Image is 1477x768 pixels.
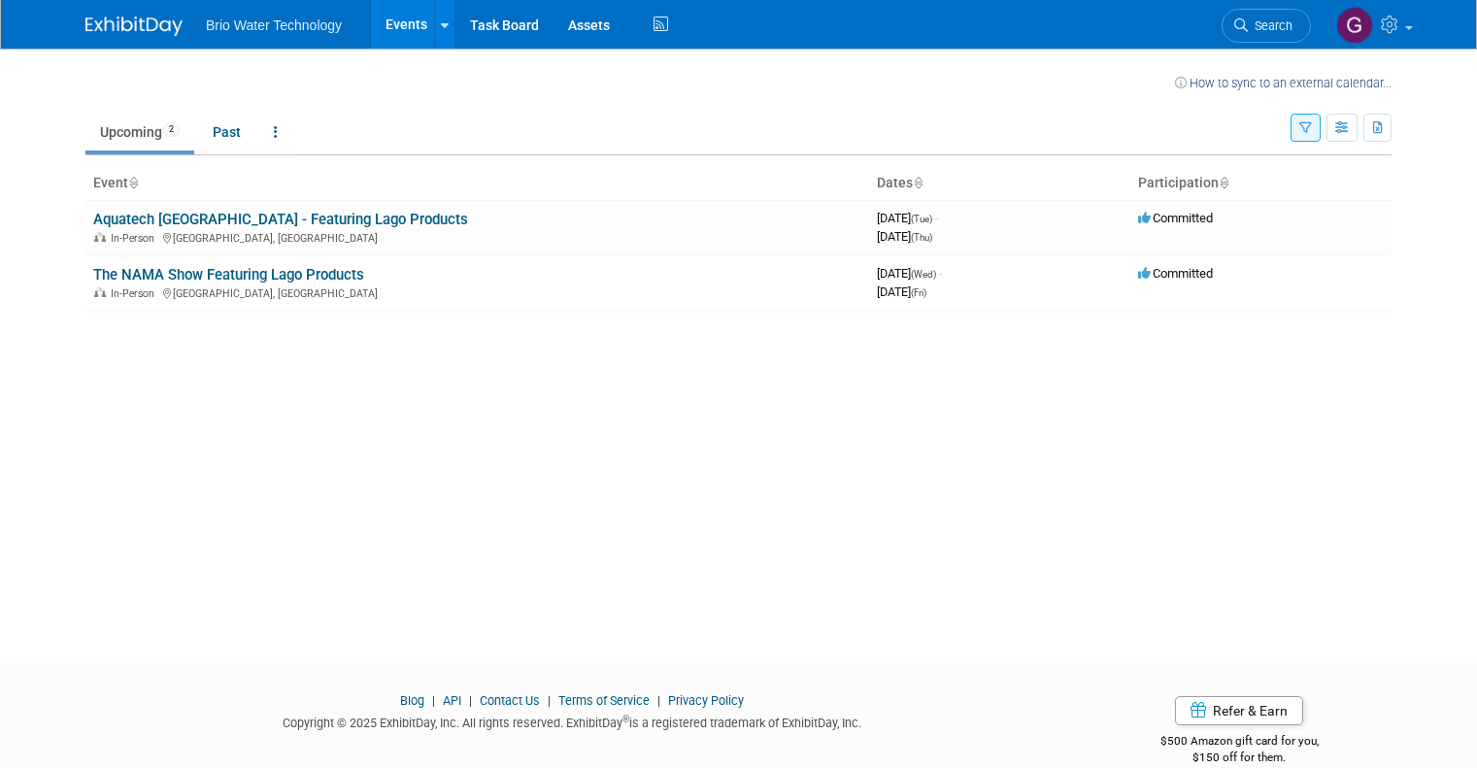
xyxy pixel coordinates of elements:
a: Past [198,114,255,150]
sup: ® [622,714,629,724]
a: Sort by Start Date [913,175,923,190]
img: ExhibitDay [85,17,183,36]
span: (Fri) [911,287,926,298]
a: Sort by Participation Type [1219,175,1228,190]
a: The NAMA Show Featuring Lago Products [93,266,364,284]
th: Dates [869,167,1130,200]
a: Contact Us [480,693,540,708]
span: Brio Water Technology [206,17,342,33]
span: - [935,211,938,225]
span: Committed [1138,211,1213,225]
a: Privacy Policy [668,693,744,708]
span: In-Person [111,287,160,300]
span: 2 [163,122,180,137]
span: - [939,266,942,281]
span: (Thu) [911,232,932,243]
a: Blog [400,693,424,708]
div: [GEOGRAPHIC_DATA], [GEOGRAPHIC_DATA] [93,229,861,245]
span: [DATE] [877,284,926,299]
a: Sort by Event Name [128,175,138,190]
span: In-Person [111,232,160,245]
span: | [427,693,440,708]
div: $150 off for them. [1087,750,1392,766]
img: Giancarlo Barzotti [1336,7,1373,44]
span: | [653,693,665,708]
a: API [443,693,461,708]
span: (Tue) [911,214,932,224]
a: How to sync to an external calendar... [1175,76,1392,90]
img: In-Person Event [94,232,106,242]
span: | [464,693,477,708]
a: Refer & Earn [1175,696,1303,725]
th: Participation [1130,167,1392,200]
span: [DATE] [877,229,932,244]
a: Aquatech [GEOGRAPHIC_DATA] - Featuring Lago Products [93,211,468,228]
a: Upcoming2 [85,114,194,150]
th: Event [85,167,869,200]
div: [GEOGRAPHIC_DATA], [GEOGRAPHIC_DATA] [93,284,861,300]
span: [DATE] [877,266,942,281]
img: In-Person Event [94,287,106,297]
span: (Wed) [911,269,936,280]
a: Terms of Service [558,693,650,708]
span: Committed [1138,266,1213,281]
span: Search [1248,18,1292,33]
span: [DATE] [877,211,938,225]
div: Copyright © 2025 ExhibitDay, Inc. All rights reserved. ExhibitDay is a registered trademark of Ex... [85,710,1057,732]
span: | [543,693,555,708]
a: Search [1222,9,1311,43]
div: $500 Amazon gift card for you, [1087,720,1392,765]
